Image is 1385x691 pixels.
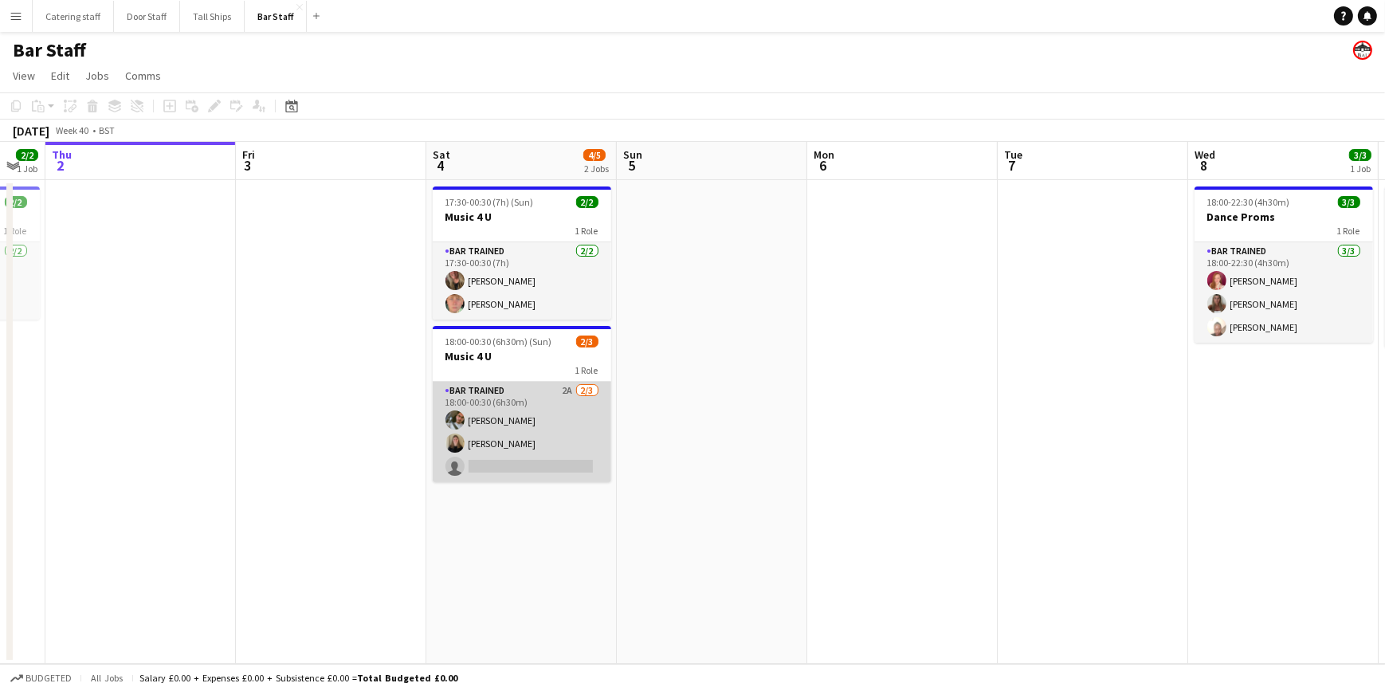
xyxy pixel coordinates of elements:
span: 2 [49,156,72,175]
span: 2/2 [576,196,598,208]
span: Sun [623,147,642,162]
span: Edit [51,69,69,83]
span: 18:00-22:30 (4h30m) [1207,196,1290,208]
h3: Music 4 U [433,210,611,224]
span: 7 [1002,156,1022,175]
span: All jobs [88,672,126,684]
div: 2 Jobs [584,163,609,175]
span: 2/3 [576,336,598,347]
div: BST [99,124,115,136]
h1: Bar Staff [13,38,86,62]
app-card-role: Bar trained2A2/318:00-00:30 (6h30m)[PERSON_NAME][PERSON_NAME] [433,382,611,482]
app-job-card: 18:00-22:30 (4h30m)3/3Dance Proms1 RoleBar trained3/318:00-22:30 (4h30m)[PERSON_NAME][PERSON_NAME... [1195,186,1373,343]
span: Week 40 [53,124,92,136]
span: 1 Role [575,364,598,376]
a: Edit [45,65,76,86]
app-job-card: 18:00-00:30 (6h30m) (Sun)2/3Music 4 U1 RoleBar trained2A2/318:00-00:30 (6h30m)[PERSON_NAME][PERSO... [433,326,611,482]
span: 2/2 [16,149,38,161]
div: 1 Job [17,163,37,175]
app-card-role: Bar trained3/318:00-22:30 (4h30m)[PERSON_NAME][PERSON_NAME][PERSON_NAME] [1195,242,1373,343]
span: Jobs [85,69,109,83]
span: 18:00-00:30 (6h30m) (Sun) [445,336,552,347]
span: Thu [52,147,72,162]
h3: Music 4 U [433,349,611,363]
span: Budgeted [26,673,72,684]
span: Mon [814,147,834,162]
button: Door Staff [114,1,180,32]
button: Bar Staff [245,1,307,32]
span: 8 [1192,156,1215,175]
span: View [13,69,35,83]
div: Salary £0.00 + Expenses £0.00 + Subsistence £0.00 = [139,672,457,684]
a: Jobs [79,65,116,86]
app-card-role: Bar trained2/217:30-00:30 (7h)[PERSON_NAME][PERSON_NAME] [433,242,611,320]
span: 1 Role [1337,225,1360,237]
span: Tue [1004,147,1022,162]
span: 3/3 [1349,149,1371,161]
app-job-card: 17:30-00:30 (7h) (Sun)2/2Music 4 U1 RoleBar trained2/217:30-00:30 (7h)[PERSON_NAME][PERSON_NAME] [433,186,611,320]
span: Sat [433,147,450,162]
span: 4 [430,156,450,175]
a: Comms [119,65,167,86]
span: Fri [242,147,255,162]
span: 6 [811,156,834,175]
button: Catering staff [33,1,114,32]
span: 3/3 [1338,196,1360,208]
span: Wed [1195,147,1215,162]
app-user-avatar: Beach Ballroom [1353,41,1372,60]
div: [DATE] [13,123,49,139]
span: 1 Role [4,225,27,237]
div: 1 Job [1350,163,1371,175]
a: View [6,65,41,86]
h3: Dance Proms [1195,210,1373,224]
span: 2/2 [5,196,27,208]
span: 3 [240,156,255,175]
button: Budgeted [8,669,74,687]
span: 17:30-00:30 (7h) (Sun) [445,196,534,208]
span: Total Budgeted £0.00 [357,672,457,684]
span: Comms [125,69,161,83]
span: 4/5 [583,149,606,161]
span: 5 [621,156,642,175]
button: Tall Ships [180,1,245,32]
span: 1 Role [575,225,598,237]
